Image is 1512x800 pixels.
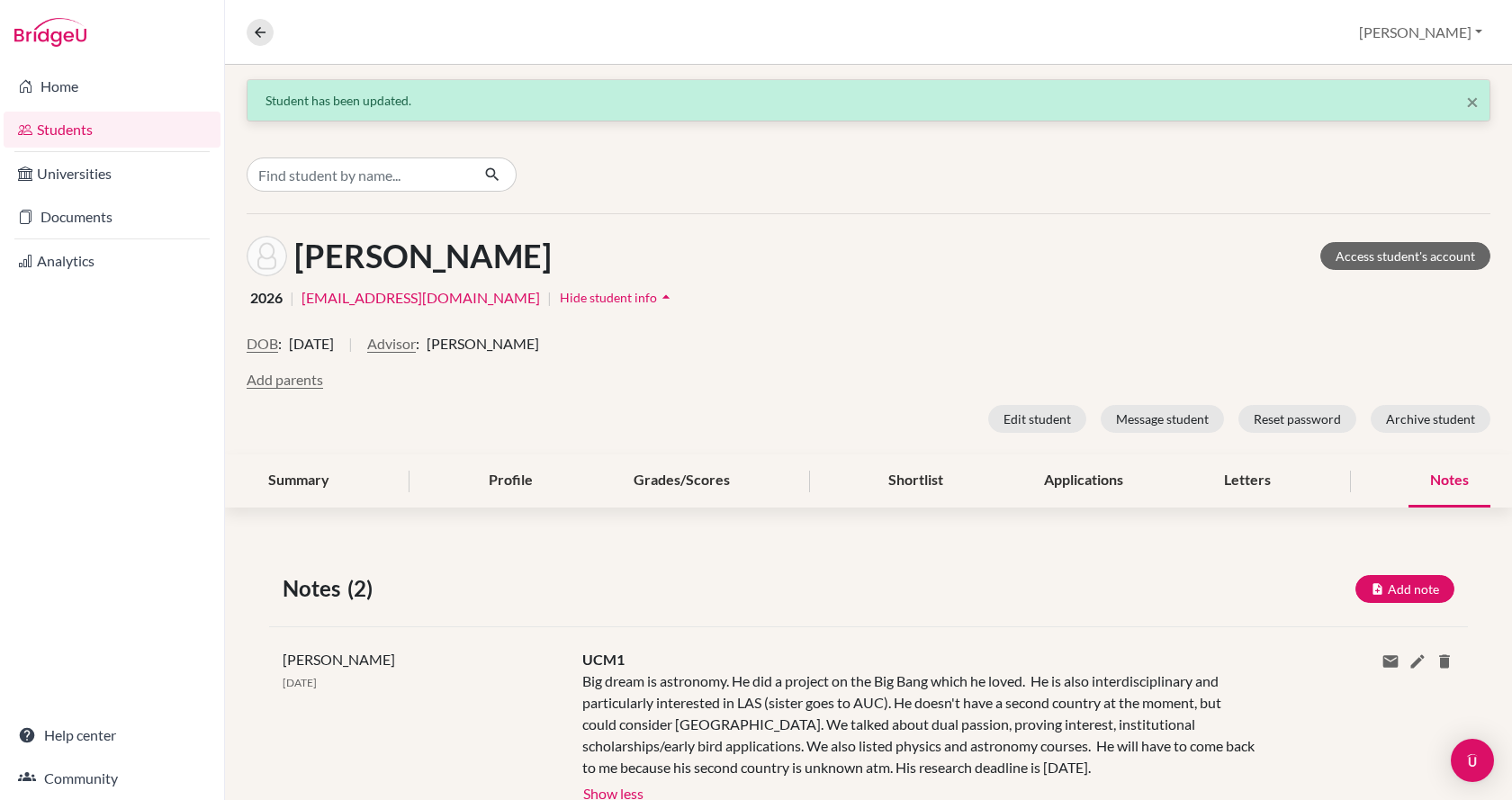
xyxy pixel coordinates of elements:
[1451,739,1494,782] div: Open Intercom Messenger
[4,156,220,192] a: Universities
[348,333,353,369] span: |
[247,369,323,391] button: Add parents
[560,290,657,305] span: Hide student info
[1408,454,1490,508] div: Notes
[283,676,317,689] span: [DATE]
[4,68,220,104] a: Home
[247,333,278,355] button: DOB
[283,651,395,668] span: [PERSON_NAME]
[1238,405,1356,433] button: Reset password
[289,333,334,355] span: [DATE]
[582,670,1255,778] div: Big dream is astronomy. He did a project on the Big Bang which he loved. He is also interdiscipli...
[559,283,676,311] button: Hide student infoarrow_drop_up
[657,288,675,306] i: arrow_drop_up
[301,287,540,309] a: [EMAIL_ADDRESS][DOMAIN_NAME]
[290,287,294,309] span: |
[347,572,380,605] span: (2)
[283,572,347,605] span: Notes
[427,333,539,355] span: [PERSON_NAME]
[1320,242,1490,270] a: Access student's account
[1466,91,1479,112] button: Close
[4,112,220,148] a: Students
[467,454,554,508] div: Profile
[1101,405,1224,433] button: Message student
[247,236,287,276] img: Miklós Kádár's avatar
[265,91,1471,110] div: Student has been updated.
[14,18,86,47] img: Bridge-U
[367,333,416,355] button: Advisor
[1351,15,1490,49] button: [PERSON_NAME]
[247,454,351,508] div: Summary
[867,454,965,508] div: Shortlist
[1202,454,1292,508] div: Letters
[1355,575,1454,603] button: Add note
[416,333,419,355] span: :
[4,199,220,235] a: Documents
[4,243,220,279] a: Analytics
[582,651,625,668] span: UCM1
[1466,88,1479,114] span: ×
[547,287,552,309] span: |
[1371,405,1490,433] button: Archive student
[612,454,751,508] div: Grades/Scores
[247,157,470,192] input: Find student by name...
[278,333,282,355] span: :
[1022,454,1145,508] div: Applications
[4,760,220,796] a: Community
[250,287,283,309] span: 2026
[294,237,552,275] h1: [PERSON_NAME]
[988,405,1086,433] button: Edit student
[4,717,220,753] a: Help center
